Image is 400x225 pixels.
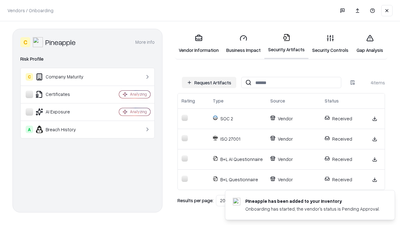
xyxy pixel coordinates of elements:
[245,206,380,212] div: Onboarding has started, the vendor's status is Pending Approval.
[325,156,361,162] p: Received
[26,126,100,133] div: Breach History
[245,198,380,204] div: Pineapple has been added to your inventory
[45,37,76,47] div: Pineapple
[308,29,352,58] a: Security Controls
[213,156,263,162] p: B+L AI Questionnaire
[26,91,100,98] div: Certificates
[325,115,361,122] p: Received
[177,197,213,204] p: Results per page:
[270,136,317,142] p: Vendor
[26,73,100,81] div: Company Maturity
[182,77,236,88] button: Request Artifacts
[222,29,264,58] a: Business Impact
[325,136,361,142] p: Received
[213,136,263,142] p: ISO 27001
[325,97,339,104] div: Status
[270,176,317,183] p: Vendor
[213,115,263,122] p: SOC 2
[20,37,30,47] div: C
[182,97,195,104] div: Rating
[33,37,43,47] img: Pineapple
[270,156,317,162] p: Vendor
[270,115,317,122] p: Vendor
[130,92,147,97] div: Analyzing
[360,79,385,86] div: 4 items
[233,198,240,205] img: pineappleenergy.com
[270,97,285,104] div: Source
[20,55,155,63] div: Risk Profile
[213,97,223,104] div: Type
[352,29,387,58] a: Gap Analysis
[7,7,53,14] p: Vendors / Onboarding
[130,109,147,114] div: Analyzing
[213,176,263,183] p: B+L Questionnaire
[135,37,155,48] button: More info
[26,126,33,133] div: A
[325,176,361,183] p: Received
[26,73,33,81] div: C
[26,108,100,116] div: AI Exposure
[175,29,222,58] a: Vendor Information
[264,29,308,59] a: Security Artifacts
